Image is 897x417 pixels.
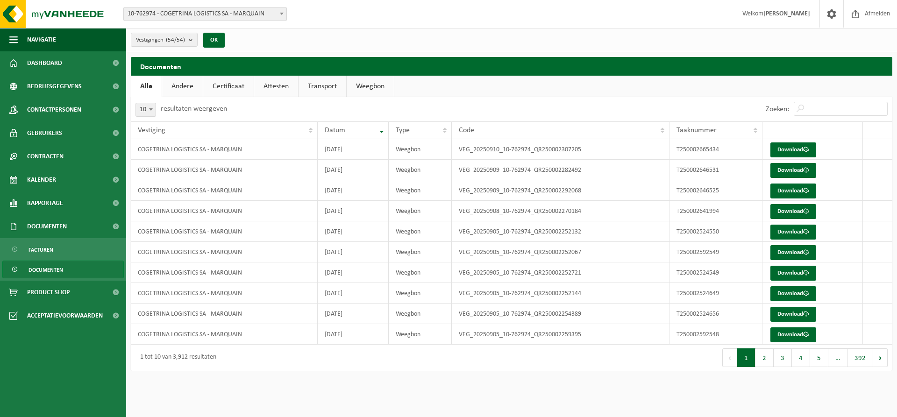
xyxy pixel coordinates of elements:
[770,204,816,219] a: Download
[792,348,810,367] button: 4
[299,76,346,97] a: Transport
[135,349,216,366] div: 1 tot 10 van 3,912 resultaten
[389,262,452,283] td: Weegbon
[669,324,762,345] td: T250002592548
[2,240,124,258] a: Facturen
[27,98,81,121] span: Contactpersonen
[131,262,318,283] td: COGETRINA LOGISTICS SA - MARQUAIN
[669,304,762,324] td: T250002524656
[131,304,318,324] td: COGETRINA LOGISTICS SA - MARQUAIN
[669,283,762,304] td: T250002524649
[452,242,669,262] td: VEG_20250905_10-762974_QR250002252067
[27,304,103,327] span: Acceptatievoorwaarden
[27,281,70,304] span: Product Shop
[318,180,389,201] td: [DATE]
[389,139,452,160] td: Weegbon
[131,57,892,75] h2: Documenten
[770,225,816,240] a: Download
[828,348,847,367] span: …
[325,127,345,134] span: Datum
[669,180,762,201] td: T250002646525
[389,160,452,180] td: Weegbon
[131,324,318,345] td: COGETRINA LOGISTICS SA - MARQUAIN
[452,180,669,201] td: VEG_20250909_10-762974_QR250002292068
[347,76,394,97] a: Weegbon
[28,261,63,279] span: Documenten
[452,283,669,304] td: VEG_20250905_10-762974_QR250002252144
[27,215,67,238] span: Documenten
[676,127,717,134] span: Taaknummer
[669,139,762,160] td: T250002665434
[459,127,474,134] span: Code
[318,283,389,304] td: [DATE]
[774,348,792,367] button: 3
[2,261,124,278] a: Documenten
[763,10,810,17] strong: [PERSON_NAME]
[452,139,669,160] td: VEG_20250910_10-762974_QR250002307205
[722,348,737,367] button: Previous
[318,324,389,345] td: [DATE]
[737,348,755,367] button: 1
[131,201,318,221] td: COGETRINA LOGISTICS SA - MARQUAIN
[847,348,873,367] button: 392
[27,51,62,75] span: Dashboard
[135,103,156,117] span: 10
[203,33,225,48] button: OK
[770,307,816,322] a: Download
[123,7,287,21] span: 10-762974 - COGETRINA LOGISTICS SA - MARQUAIN
[389,324,452,345] td: Weegbon
[389,283,452,304] td: Weegbon
[452,221,669,242] td: VEG_20250905_10-762974_QR250002252132
[203,76,254,97] a: Certificaat
[389,242,452,262] td: Weegbon
[396,127,410,134] span: Type
[131,139,318,160] td: COGETRINA LOGISTICS SA - MARQUAIN
[669,262,762,283] td: T250002524549
[166,37,185,43] count: (54/54)
[131,33,198,47] button: Vestigingen(54/54)
[770,184,816,198] a: Download
[136,33,185,47] span: Vestigingen
[770,266,816,281] a: Download
[318,139,389,160] td: [DATE]
[766,106,789,113] label: Zoeken:
[770,327,816,342] a: Download
[131,242,318,262] td: COGETRINA LOGISTICS SA - MARQUAIN
[131,283,318,304] td: COGETRINA LOGISTICS SA - MARQUAIN
[131,76,162,97] a: Alle
[389,221,452,242] td: Weegbon
[124,7,286,21] span: 10-762974 - COGETRINA LOGISTICS SA - MARQUAIN
[452,304,669,324] td: VEG_20250905_10-762974_QR250002254389
[770,245,816,260] a: Download
[452,160,669,180] td: VEG_20250909_10-762974_QR250002282492
[162,76,203,97] a: Andere
[389,304,452,324] td: Weegbon
[131,221,318,242] td: COGETRINA LOGISTICS SA - MARQUAIN
[452,201,669,221] td: VEG_20250908_10-762974_QR250002270184
[131,160,318,180] td: COGETRINA LOGISTICS SA - MARQUAIN
[770,142,816,157] a: Download
[131,180,318,201] td: COGETRINA LOGISTICS SA - MARQUAIN
[755,348,774,367] button: 2
[318,201,389,221] td: [DATE]
[27,28,56,51] span: Navigatie
[669,201,762,221] td: T250002641994
[27,121,62,145] span: Gebruikers
[27,168,56,191] span: Kalender
[669,221,762,242] td: T250002524550
[254,76,298,97] a: Attesten
[318,160,389,180] td: [DATE]
[452,262,669,283] td: VEG_20250905_10-762974_QR250002252721
[389,201,452,221] td: Weegbon
[810,348,828,367] button: 5
[318,304,389,324] td: [DATE]
[669,160,762,180] td: T250002646531
[318,262,389,283] td: [DATE]
[27,145,64,168] span: Contracten
[873,348,888,367] button: Next
[452,324,669,345] td: VEG_20250905_10-762974_QR250002259395
[770,163,816,178] a: Download
[318,221,389,242] td: [DATE]
[318,242,389,262] td: [DATE]
[669,242,762,262] td: T250002592549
